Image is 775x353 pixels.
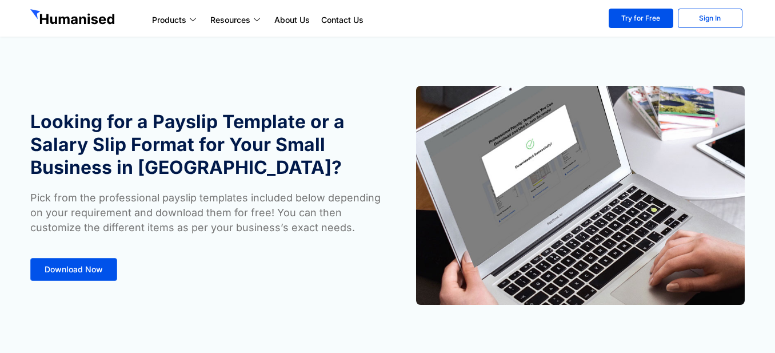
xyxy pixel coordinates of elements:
a: Products [146,13,205,27]
a: About Us [269,13,315,27]
a: Try for Free [609,9,673,28]
a: Resources [205,13,269,27]
img: GetHumanised Logo [30,9,117,27]
a: Contact Us [315,13,369,27]
a: Sign In [678,9,742,28]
